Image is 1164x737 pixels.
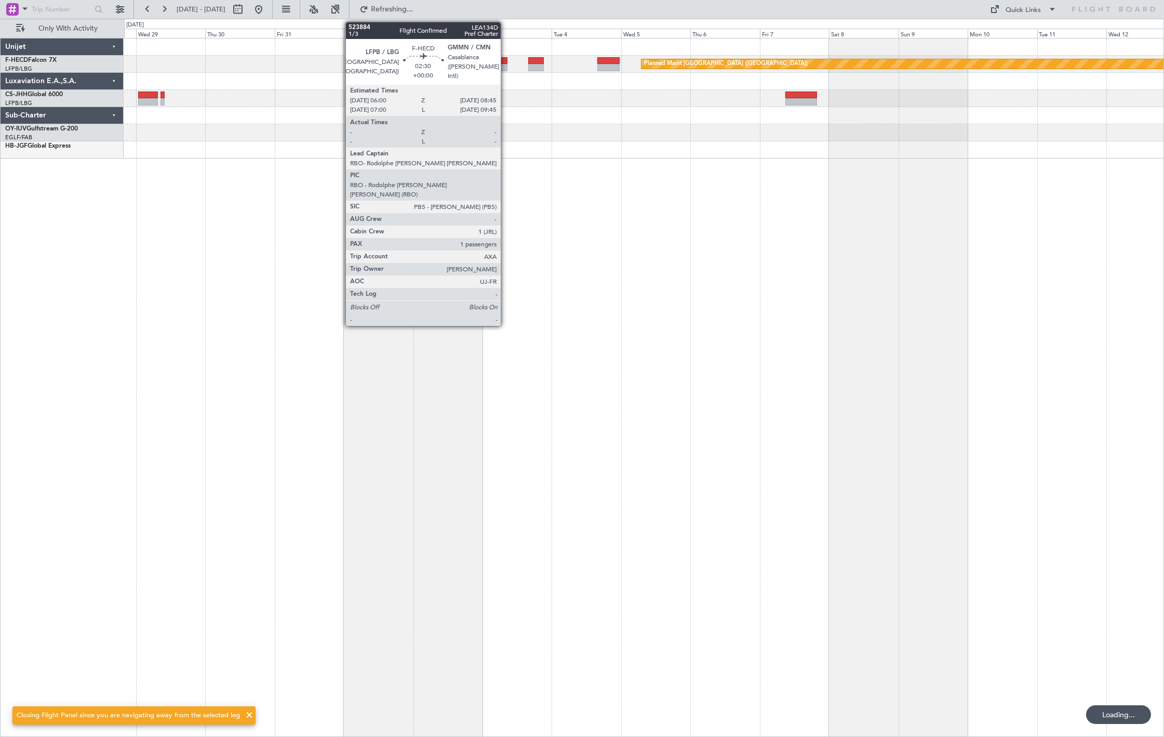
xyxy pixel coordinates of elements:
div: Sat 1 [344,29,413,38]
span: CS-JHH [5,91,28,98]
div: Mon 10 [968,29,1037,38]
div: Loading... [1086,705,1151,724]
span: [DATE] - [DATE] [177,5,225,14]
button: Only With Activity [11,20,113,37]
a: LFPB/LBG [5,65,32,73]
div: Wed 29 [136,29,205,38]
button: Refreshing... [355,1,417,18]
span: HB-JGF [5,143,28,149]
div: Sat 8 [829,29,898,38]
a: OY-IUVGulfstream G-200 [5,126,78,132]
span: Refreshing... [370,6,414,13]
a: LFPB/LBG [5,99,32,107]
div: Sun 2 [413,29,483,38]
input: Trip Number [32,2,91,17]
div: Fri 31 [275,29,344,38]
span: Only With Activity [27,25,110,32]
a: EGLF/FAB [5,134,32,141]
div: Thu 30 [205,29,274,38]
div: Tue 11 [1037,29,1106,38]
div: Quick Links [1006,5,1041,16]
span: OY-IUV [5,126,26,132]
div: [DATE] [345,21,363,30]
div: Fri 7 [760,29,829,38]
div: Mon 3 [483,29,552,38]
div: Sun 9 [899,29,968,38]
div: Planned Maint [GEOGRAPHIC_DATA] ([GEOGRAPHIC_DATA]) [644,56,808,72]
button: Quick Links [985,1,1062,18]
a: HB-JGFGlobal Express [5,143,71,149]
span: F-HECD [5,57,28,63]
a: F-HECDFalcon 7X [5,57,57,63]
div: Closing Flight Panel since you are navigating away from the selected leg [17,710,240,721]
div: [DATE] [126,21,144,30]
div: Tue 4 [552,29,621,38]
a: CS-JHHGlobal 6000 [5,91,63,98]
div: Wed 5 [621,29,690,38]
div: Thu 6 [690,29,759,38]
